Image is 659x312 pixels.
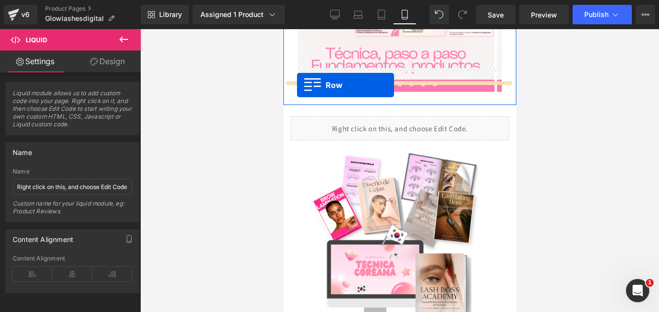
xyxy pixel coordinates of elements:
span: Publish [584,11,609,18]
button: More [636,5,655,24]
span: Preview [531,10,557,20]
a: Desktop [323,5,346,24]
span: Liquid [26,36,47,44]
a: Tablet [370,5,393,24]
div: Custom name for your liquid module, eg: Product Reviews [13,200,132,222]
button: Publish [573,5,632,24]
iframe: Intercom live chat [626,279,649,302]
span: Glowlashesdigital [45,15,104,22]
div: Content Alignment [13,255,132,262]
button: Redo [453,5,472,24]
a: Mobile [393,5,416,24]
a: Preview [519,5,569,24]
a: Product Pages [45,5,141,13]
a: v6 [4,5,37,24]
div: Name [13,168,132,175]
span: Liquid module allows us to add custom code into your page. Right click on it, and then choose Edi... [13,89,132,135]
a: Laptop [346,5,370,24]
div: v6 [19,8,32,21]
a: New Library [141,5,189,24]
span: 1 [646,279,654,287]
div: Content Alignment [13,230,73,243]
div: Name [13,143,32,156]
span: Library [159,10,182,19]
div: Assigned 1 Product [200,10,277,19]
span: Save [488,10,504,20]
a: Design [72,51,143,72]
button: Undo [429,5,449,24]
